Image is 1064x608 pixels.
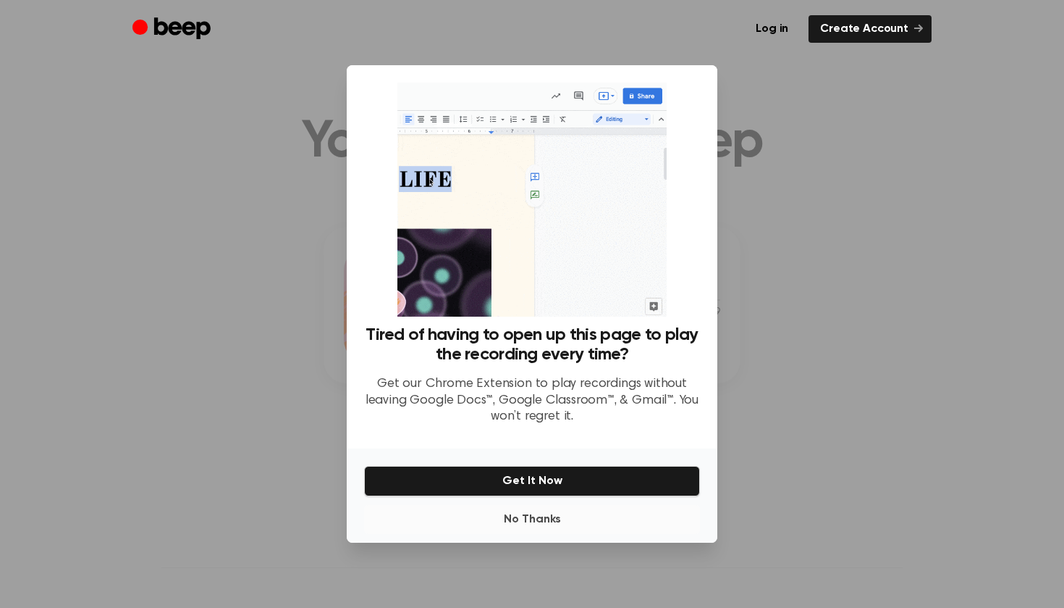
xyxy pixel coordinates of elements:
[808,15,932,43] a: Create Account
[744,15,800,43] a: Log in
[364,466,700,496] button: Get It Now
[364,505,700,534] button: No Thanks
[397,83,666,317] img: Beep extension in action
[364,325,700,365] h3: Tired of having to open up this page to play the recording every time?
[364,376,700,425] p: Get our Chrome Extension to play recordings without leaving Google Docs™, Google Classroom™, & Gm...
[132,15,214,43] a: Beep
